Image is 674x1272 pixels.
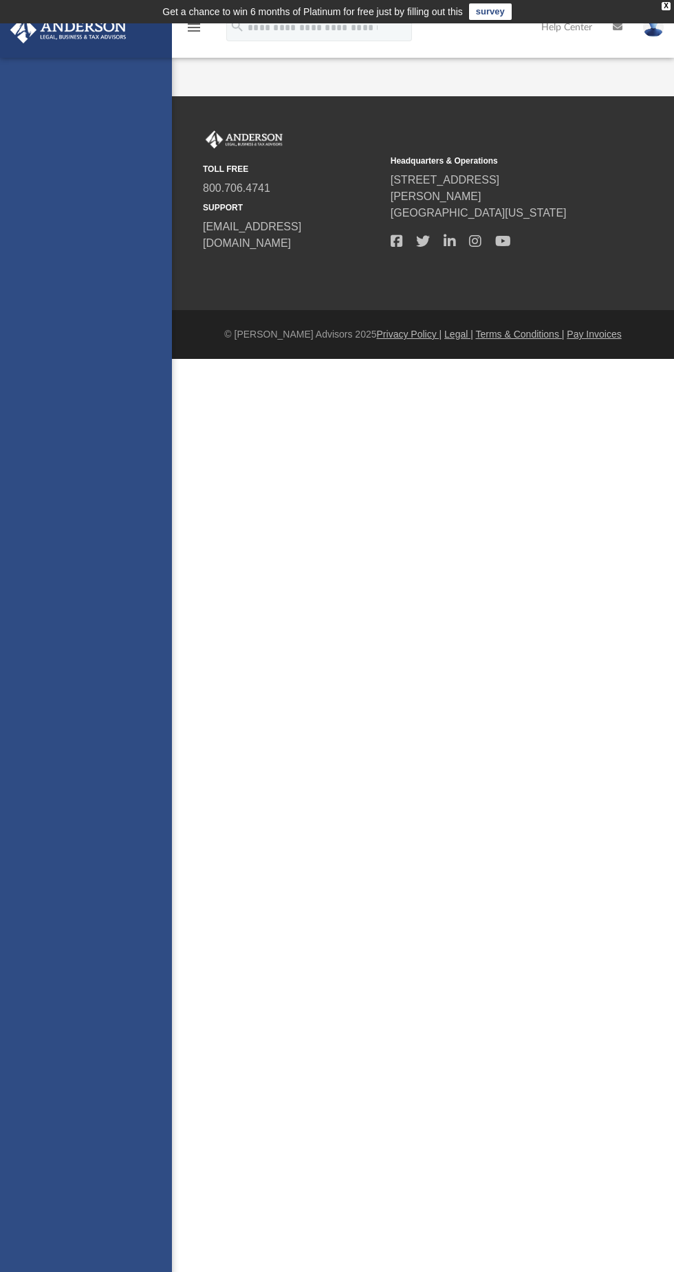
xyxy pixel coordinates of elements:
a: survey [469,3,512,20]
i: search [230,19,245,34]
a: Privacy Policy | [377,329,442,340]
a: Pay Invoices [567,329,621,340]
small: Headquarters & Operations [391,155,569,167]
div: Get a chance to win 6 months of Platinum for free just by filling out this [162,3,463,20]
a: menu [186,26,202,36]
a: [EMAIL_ADDRESS][DOMAIN_NAME] [203,221,301,249]
a: Legal | [444,329,473,340]
div: © [PERSON_NAME] Advisors 2025 [172,327,674,342]
a: [GEOGRAPHIC_DATA][US_STATE] [391,207,567,219]
i: menu [186,19,202,36]
a: [STREET_ADDRESS][PERSON_NAME] [391,174,499,202]
img: Anderson Advisors Platinum Portal [6,17,131,43]
a: 800.706.4741 [203,182,270,194]
img: Anderson Advisors Platinum Portal [203,131,285,149]
div: close [662,2,671,10]
small: TOLL FREE [203,163,381,175]
a: Terms & Conditions | [476,329,565,340]
img: User Pic [643,17,664,37]
small: SUPPORT [203,201,381,214]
